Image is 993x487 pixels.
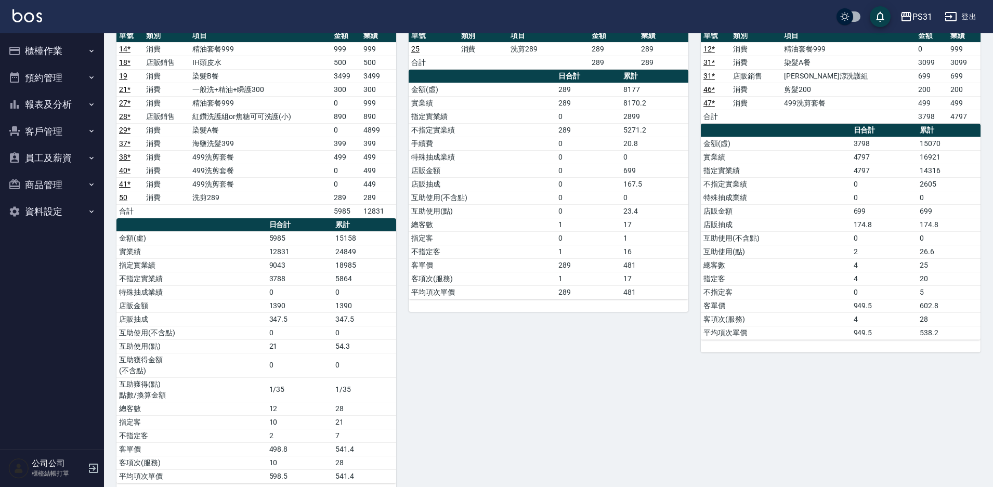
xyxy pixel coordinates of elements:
[621,110,688,123] td: 2899
[621,150,688,164] td: 0
[116,204,143,218] td: 合計
[730,56,781,69] td: 消費
[701,299,851,312] td: 客單價
[917,204,981,218] td: 699
[556,83,621,96] td: 289
[701,177,851,191] td: 不指定實業績
[556,150,621,164] td: 0
[621,245,688,258] td: 16
[851,191,917,204] td: 0
[267,339,333,353] td: 21
[556,164,621,177] td: 0
[190,191,331,204] td: 洗剪289
[190,177,331,191] td: 499洗剪套餐
[701,245,851,258] td: 互助使用(點)
[781,69,916,83] td: [PERSON_NAME]涼洗護組
[556,70,621,83] th: 日合計
[116,272,267,285] td: 不指定實業績
[917,326,981,339] td: 538.2
[917,164,981,177] td: 14316
[333,353,396,377] td: 0
[701,124,981,340] table: a dense table
[409,191,556,204] td: 互助使用(不含點)
[621,285,688,299] td: 481
[361,42,396,56] td: 999
[701,285,851,299] td: 不指定客
[621,83,688,96] td: 8177
[508,29,589,43] th: 項目
[916,56,948,69] td: 3099
[701,29,981,124] table: a dense table
[917,245,981,258] td: 26.6
[556,272,621,285] td: 1
[4,198,100,225] button: 資料設定
[116,469,267,483] td: 平均項次單價
[556,204,621,218] td: 0
[851,231,917,245] td: 0
[331,42,361,56] td: 999
[916,83,948,96] td: 200
[333,299,396,312] td: 1390
[781,29,916,43] th: 項目
[267,231,333,245] td: 5985
[781,56,916,69] td: 染髮A餐
[116,258,267,272] td: 指定實業績
[701,312,851,326] td: 客項次(服務)
[589,29,639,43] th: 金額
[556,137,621,150] td: 0
[409,258,556,272] td: 客單價
[940,7,981,27] button: 登出
[116,377,267,402] td: 互助獲得(點) 點數/換算金額
[917,177,981,191] td: 2605
[851,218,917,231] td: 174.8
[508,42,589,56] td: 洗剪289
[116,326,267,339] td: 互助使用(不含點)
[621,70,688,83] th: 累計
[331,204,361,218] td: 5985
[917,272,981,285] td: 20
[621,191,688,204] td: 0
[116,402,267,415] td: 總客數
[361,164,396,177] td: 499
[267,415,333,429] td: 10
[409,204,556,218] td: 互助使用(點)
[333,312,396,326] td: 347.5
[267,456,333,469] td: 10
[361,110,396,123] td: 890
[730,29,781,43] th: 類別
[589,42,639,56] td: 289
[556,123,621,137] td: 289
[331,69,361,83] td: 3499
[409,123,556,137] td: 不指定實業績
[730,69,781,83] td: 店販銷售
[701,137,851,150] td: 金額(虛)
[701,29,730,43] th: 單號
[912,10,932,23] div: PS31
[409,218,556,231] td: 總客數
[917,137,981,150] td: 15070
[409,96,556,110] td: 實業績
[267,312,333,326] td: 347.5
[190,29,331,43] th: 項目
[361,56,396,69] td: 500
[143,29,190,43] th: 類別
[361,29,396,43] th: 業績
[143,137,190,150] td: 消費
[333,231,396,245] td: 15158
[621,96,688,110] td: 8170.2
[851,312,917,326] td: 4
[190,137,331,150] td: 海鹽洗髮399
[621,231,688,245] td: 1
[116,456,267,469] td: 客項次(服務)
[116,415,267,429] td: 指定客
[116,231,267,245] td: 金額(虛)
[12,9,42,22] img: Logo
[851,177,917,191] td: 0
[267,326,333,339] td: 0
[143,110,190,123] td: 店販銷售
[361,69,396,83] td: 3499
[331,56,361,69] td: 500
[851,204,917,218] td: 699
[190,96,331,110] td: 精油套餐999
[621,137,688,150] td: 20.8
